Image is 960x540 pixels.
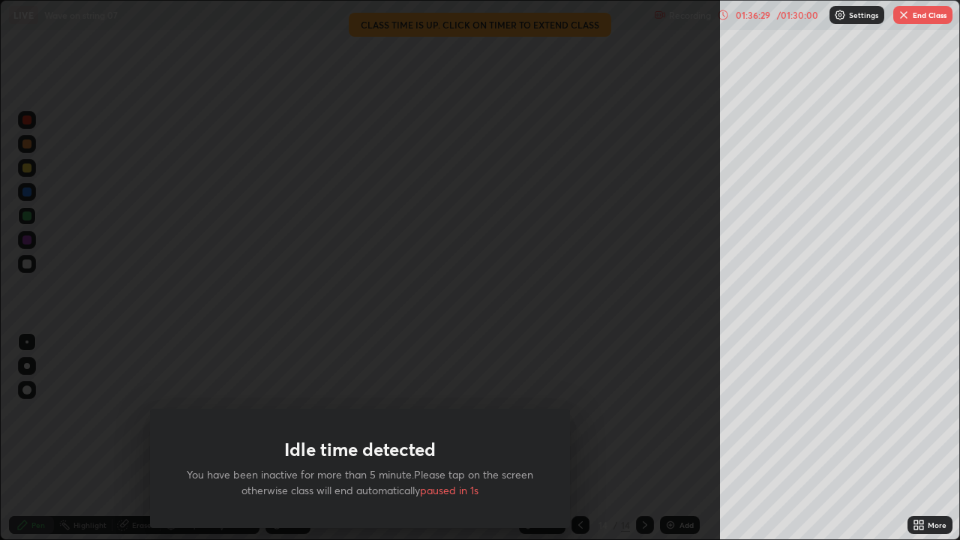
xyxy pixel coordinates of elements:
p: Settings [849,11,878,19]
img: class-settings-icons [834,9,846,21]
div: More [928,521,946,529]
div: / 01:30:00 [774,10,820,19]
button: End Class [893,6,952,24]
p: You have been inactive for more than 5 minute.Please tap on the screen otherwise class will end a... [186,466,534,498]
h1: Idle time detected [284,439,436,460]
div: 01:36:29 [732,10,774,19]
img: end-class-cross [898,9,910,21]
span: paused in 1s [420,483,478,497]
